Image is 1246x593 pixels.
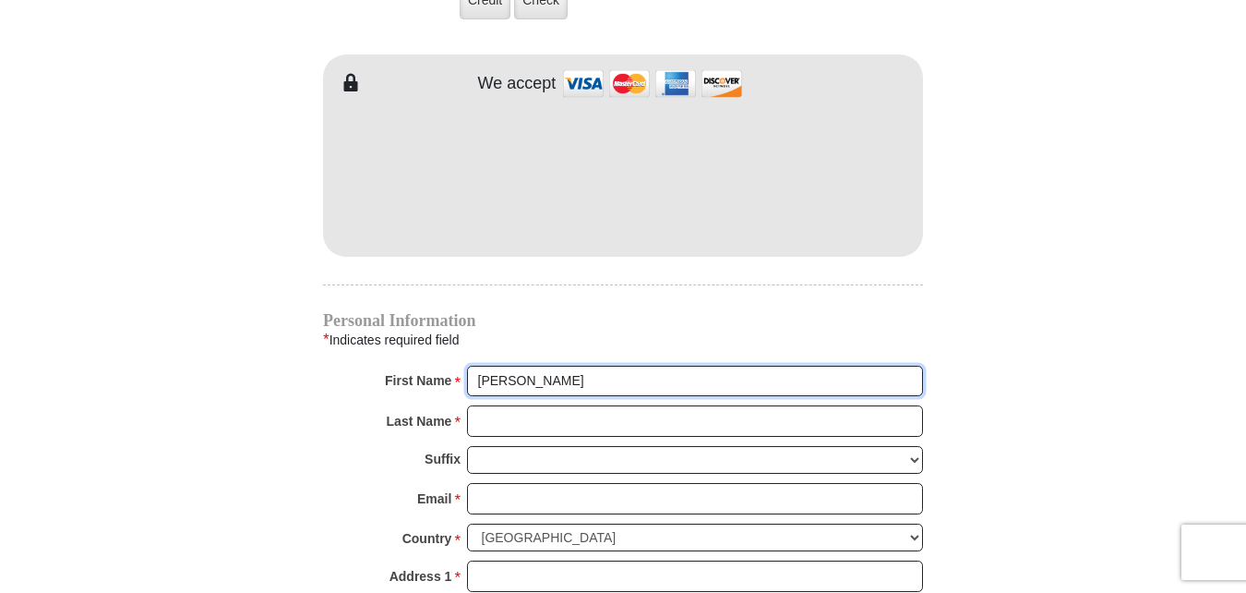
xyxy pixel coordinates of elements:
[387,408,452,434] strong: Last Name
[389,563,452,589] strong: Address 1
[323,328,923,352] div: Indicates required field
[385,368,451,393] strong: First Name
[417,486,451,512] strong: Email
[560,64,745,103] img: credit cards accepted
[402,526,452,551] strong: Country
[478,74,557,94] h4: We accept
[425,446,461,472] strong: Suffix
[323,313,923,328] h4: Personal Information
